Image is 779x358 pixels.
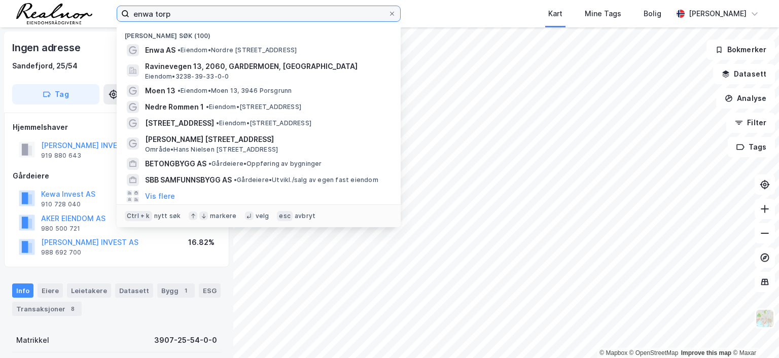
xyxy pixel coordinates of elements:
[548,8,562,20] div: Kart
[726,113,775,133] button: Filter
[208,160,211,167] span: •
[145,44,175,56] span: Enwa AS
[13,170,221,182] div: Gårdeiere
[157,283,195,298] div: Bygg
[145,73,229,81] span: Eiendom • 3238-39-33-0-0
[145,146,278,154] span: Område • Hans Nielsen [STREET_ADDRESS]
[38,283,63,298] div: Eiere
[206,103,301,111] span: Eiendom • [STREET_ADDRESS]
[145,60,388,73] span: Ravinevegen 13, 2060, GARDERMOEN, [GEOGRAPHIC_DATA]
[188,236,215,248] div: 16.82%
[145,158,206,170] span: BETONGBYGG AS
[689,8,747,20] div: [PERSON_NAME]
[208,160,322,168] span: Gårdeiere • Oppføring av bygninger
[16,334,49,346] div: Matrikkel
[644,8,661,20] div: Bolig
[117,24,401,42] div: [PERSON_NAME] søk (100)
[145,190,175,202] button: Vis flere
[115,283,153,298] div: Datasett
[67,304,78,314] div: 8
[295,212,315,220] div: avbryt
[41,248,81,257] div: 988 692 700
[206,103,209,111] span: •
[178,46,181,54] span: •
[199,283,221,298] div: ESG
[178,46,297,54] span: Eiendom • Nordre [STREET_ADDRESS]
[210,212,236,220] div: markere
[755,309,774,328] img: Z
[599,349,627,356] a: Mapbox
[12,302,82,316] div: Transaksjoner
[12,60,78,72] div: Sandefjord, 25/54
[145,133,388,146] span: [PERSON_NAME] [STREET_ADDRESS]
[585,8,621,20] div: Mine Tags
[41,225,80,233] div: 980 500 721
[145,85,175,97] span: Moen 13
[145,117,214,129] span: [STREET_ADDRESS]
[716,88,775,109] button: Analyse
[256,212,269,220] div: velg
[713,64,775,84] button: Datasett
[67,283,111,298] div: Leietakere
[13,121,221,133] div: Hjemmelshaver
[234,176,378,184] span: Gårdeiere • Utvikl./salg av egen fast eiendom
[41,152,81,160] div: 919 880 643
[216,119,311,127] span: Eiendom • [STREET_ADDRESS]
[125,211,152,221] div: Ctrl + k
[41,200,81,208] div: 910 728 040
[16,3,92,24] img: realnor-logo.934646d98de889bb5806.png
[12,283,33,298] div: Info
[706,40,775,60] button: Bokmerker
[154,212,181,220] div: nytt søk
[129,6,388,21] input: Søk på adresse, matrikkel, gårdeiere, leietakere eller personer
[681,349,731,356] a: Improve this map
[178,87,292,95] span: Eiendom • Moen 13, 3946 Porsgrunn
[629,349,679,356] a: OpenStreetMap
[728,309,779,358] div: Kontrollprogram for chat
[145,174,232,186] span: SBB SAMFUNNSBYGG AS
[234,176,237,184] span: •
[728,309,779,358] iframe: Chat Widget
[154,334,217,346] div: 3907-25-54-0-0
[216,119,219,127] span: •
[277,211,293,221] div: esc
[12,84,99,104] button: Tag
[178,87,181,94] span: •
[12,40,82,56] div: Ingen adresse
[181,285,191,296] div: 1
[145,101,204,113] span: Nedre Rommen 1
[728,137,775,157] button: Tags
